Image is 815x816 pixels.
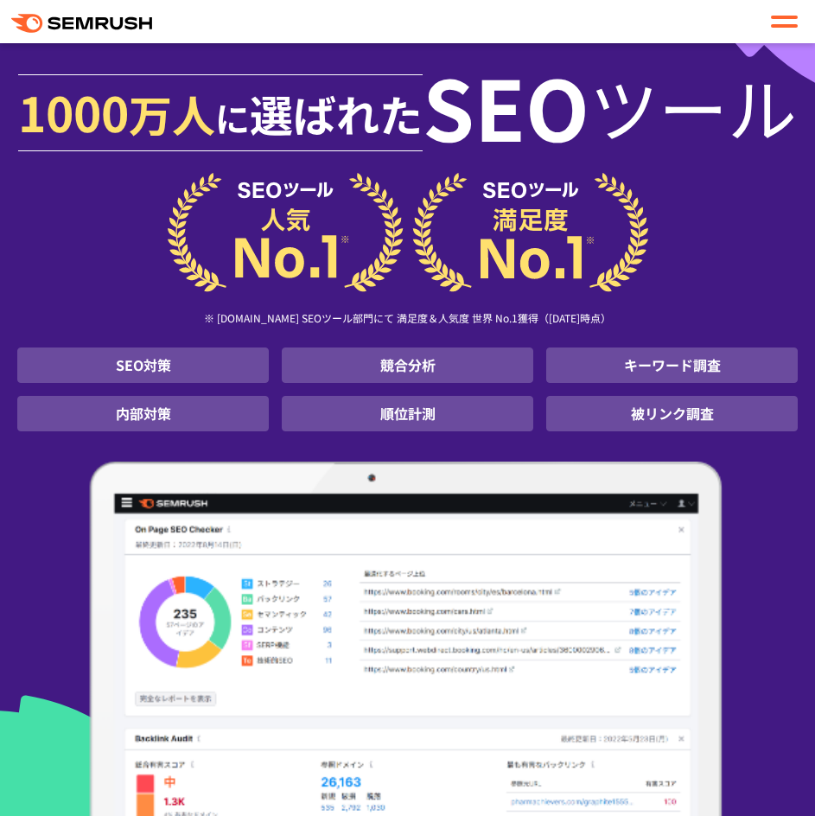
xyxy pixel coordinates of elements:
[423,79,589,134] span: SEO
[215,92,250,143] span: に
[17,292,798,347] div: ※ [DOMAIN_NAME] SEOツール部門にて 満足度＆人気度 世界 No.1獲得（[DATE]時点）
[18,77,129,146] span: 1000
[129,82,215,144] span: 万人
[546,396,798,431] li: 被リンク調査
[250,82,423,144] span: 選ばれた
[17,396,269,431] li: 内部対策
[17,347,269,383] li: SEO対策
[589,79,797,134] span: ツール
[282,396,533,431] li: 順位計測
[546,347,798,383] li: キーワード調査
[282,347,533,383] li: 競合分析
